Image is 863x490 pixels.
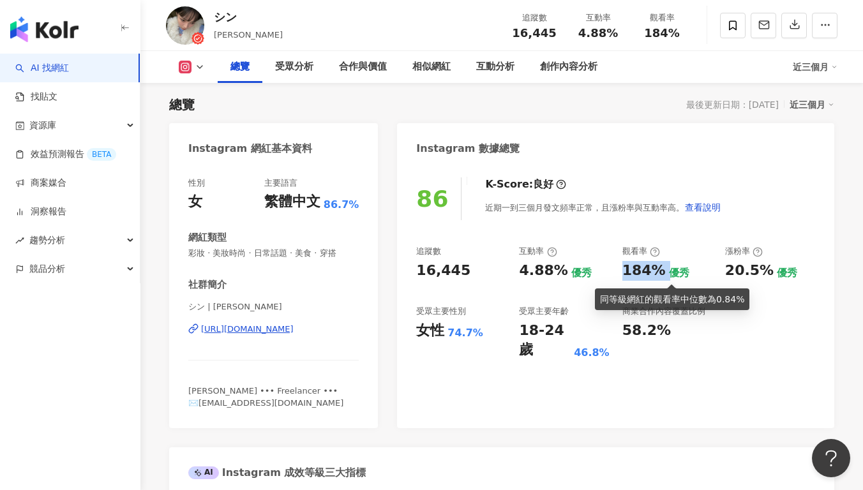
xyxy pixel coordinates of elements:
div: 互動分析 [476,59,514,75]
div: 繁體中文 [264,192,320,212]
div: 184% [622,261,666,281]
div: 合作與價值 [339,59,387,75]
a: searchAI 找網紅 [15,62,69,75]
span: 資源庫 [29,111,56,140]
span: シン | [PERSON_NAME] [188,301,359,313]
div: 漲粉率 [725,246,763,257]
span: 彩妝 · 美妝時尚 · 日常話題 · 美食 · 穿搭 [188,248,359,259]
div: 優秀 [571,266,592,280]
div: 總覽 [169,96,195,114]
div: 同等級網紅的觀看率中位數為 [600,292,744,306]
span: 184% [644,27,680,40]
div: 女 [188,192,202,212]
div: 性別 [188,177,205,189]
a: 洞察報告 [15,205,66,218]
div: 商業合作內容覆蓋比例 [622,306,705,317]
span: 0.84% [716,294,744,304]
div: シン [214,9,283,25]
span: rise [15,236,24,245]
span: 競品分析 [29,255,65,283]
div: [URL][DOMAIN_NAME] [201,323,294,335]
div: 網紅類型 [188,231,227,244]
div: 追蹤數 [510,11,559,24]
img: logo [10,17,79,42]
div: Instagram 成效等級三大指標 [188,466,366,480]
div: 社群簡介 [188,278,227,292]
div: 女性 [416,321,444,341]
div: 良好 [533,177,553,191]
div: 總覽 [230,59,250,75]
div: K-Score : [485,177,566,191]
div: 互動率 [519,246,557,257]
div: 20.5% [725,261,774,281]
div: 優秀 [669,266,689,280]
iframe: Help Scout Beacon - Open [812,439,850,477]
div: 近三個月 [793,57,837,77]
button: 查看說明 [684,195,721,220]
div: 近三個月 [790,96,834,113]
div: 4.88% [519,261,567,281]
div: 受眾分析 [275,59,313,75]
a: [URL][DOMAIN_NAME] [188,323,359,335]
img: KOL Avatar [166,6,204,45]
div: 近期一到三個月發文頻率正常，且漲粉率與互動率高。 [485,195,721,220]
span: [PERSON_NAME] ••• Freelancer ••• ✉️[EMAIL_ADDRESS][DOMAIN_NAME] [188,386,343,407]
div: 最後更新日期：[DATE] [686,100,779,110]
div: 互動率 [574,11,622,24]
div: 受眾主要年齡 [519,306,569,317]
a: 商案媒合 [15,177,66,189]
span: 查看說明 [685,202,721,212]
span: 86.7% [324,198,359,212]
div: 相似網紅 [412,59,451,75]
span: 趨勢分析 [29,226,65,255]
div: 46.8% [574,346,610,360]
div: 追蹤數 [416,246,441,257]
div: Instagram 網紅基本資料 [188,142,312,156]
div: 受眾主要性別 [416,306,466,317]
div: 74.7% [447,326,483,340]
div: 創作內容分析 [540,59,597,75]
div: 觀看率 [638,11,686,24]
div: 16,445 [416,261,470,281]
span: 4.88% [578,27,618,40]
span: 16,445 [512,26,556,40]
div: 主要語言 [264,177,297,189]
div: 觀看率 [622,246,660,257]
span: [PERSON_NAME] [214,30,283,40]
div: AI [188,466,219,479]
div: 58.2% [622,321,671,341]
div: 優秀 [777,266,797,280]
div: Instagram 數據總覽 [416,142,520,156]
a: 找貼文 [15,91,57,103]
div: 86 [416,186,448,212]
a: 效益預測報告BETA [15,148,116,161]
div: 18-24 歲 [519,321,571,360]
